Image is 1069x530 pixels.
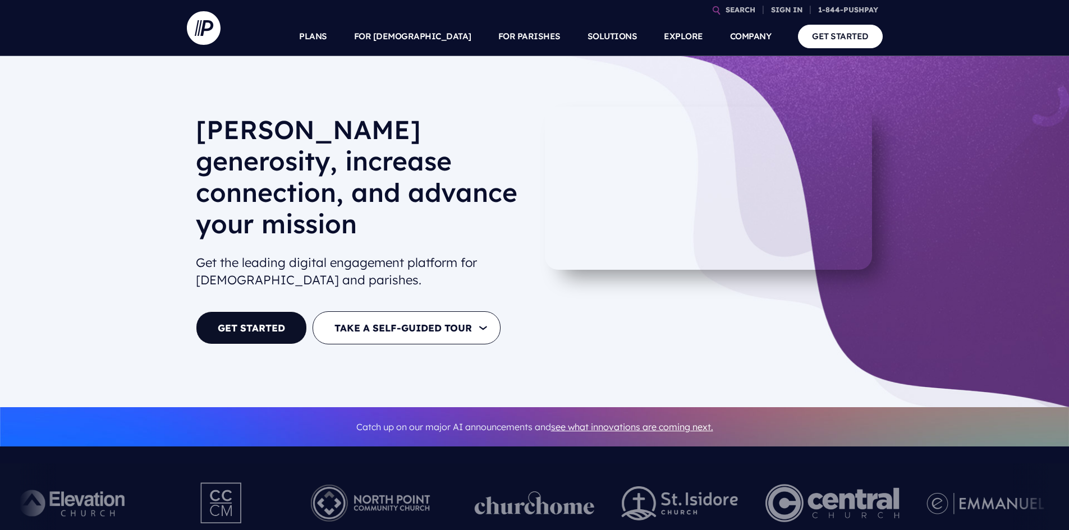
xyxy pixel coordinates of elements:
[498,17,561,56] a: FOR PARISHES
[588,17,637,56] a: SOLUTIONS
[196,311,307,344] a: GET STARTED
[196,414,874,440] p: Catch up on our major AI announcements and
[551,421,713,432] a: see what innovations are coming next.
[196,114,526,248] h1: [PERSON_NAME] generosity, increase connection, and advance your mission
[730,17,772,56] a: COMPANY
[299,17,327,56] a: PLANS
[664,17,703,56] a: EXPLORE
[313,311,501,344] button: TAKE A SELF-GUIDED TOUR
[354,17,471,56] a: FOR [DEMOGRAPHIC_DATA]
[798,25,883,48] a: GET STARTED
[475,491,595,515] img: pp_logos_1
[196,250,526,293] h2: Get the leading digital engagement platform for [DEMOGRAPHIC_DATA] and parishes.
[622,486,738,520] img: pp_logos_2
